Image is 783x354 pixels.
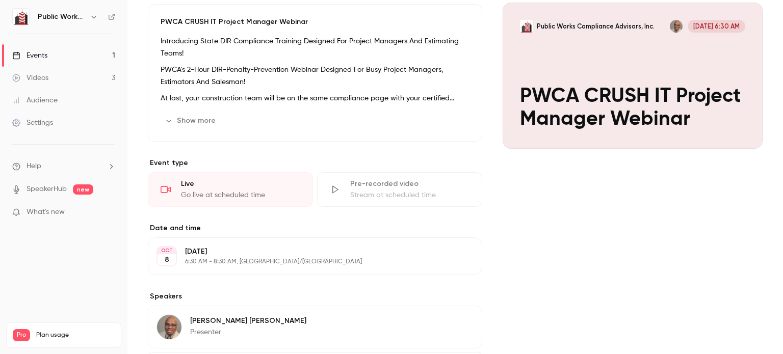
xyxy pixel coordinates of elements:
div: LiveGo live at scheduled time [148,172,313,207]
h6: Public Works Compliance Advisors, Inc. [38,12,86,22]
iframe: Noticeable Trigger [103,208,115,217]
div: Videos [12,73,48,83]
div: Events [12,50,47,61]
li: help-dropdown-opener [12,161,115,172]
p: [PERSON_NAME] [PERSON_NAME] [190,316,306,326]
p: PWCA CRUSH IT Project Manager Webinar [161,17,469,27]
div: Live [181,179,300,189]
p: At last, your construction team will be on the same compliance page with your certified payroll t... [161,92,469,104]
div: Settings [12,118,53,128]
p: 8 [165,255,169,265]
p: 6:30 AM - 8:30 AM, [GEOGRAPHIC_DATA]/[GEOGRAPHIC_DATA] [185,258,428,266]
button: Show more [161,113,222,129]
span: new [73,184,93,195]
span: Plan usage [36,331,115,339]
div: Go live at scheduled time [181,190,300,200]
img: Public Works Compliance Advisors, Inc. [13,9,29,25]
p: Event type [148,158,482,168]
a: SpeakerHub [27,184,67,195]
img: Ken McCoy [157,315,181,339]
p: [DATE] [185,247,428,257]
label: Speakers [148,291,482,302]
div: Ken McCoy[PERSON_NAME] [PERSON_NAME]Presenter [148,306,482,348]
div: Pre-recorded videoStream at scheduled time [317,172,482,207]
div: Audience [12,95,58,105]
span: Help [27,161,41,172]
div: OCT [158,247,176,254]
p: Presenter [190,327,306,337]
div: Stream at scheduled time [350,190,469,200]
p: Introducing State DIR Compliance Training Designed For Project Managers And Estimating Teams! [161,35,469,60]
span: What's new [27,207,65,217]
label: Date and time [148,223,482,233]
span: Pro [13,329,30,341]
div: Pre-recorded video [350,179,469,189]
p: PWCA's 2-Hour DIR-Penalty-Prevention Webinar Designed For Busy Project Managers, Estimators And S... [161,64,469,88]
